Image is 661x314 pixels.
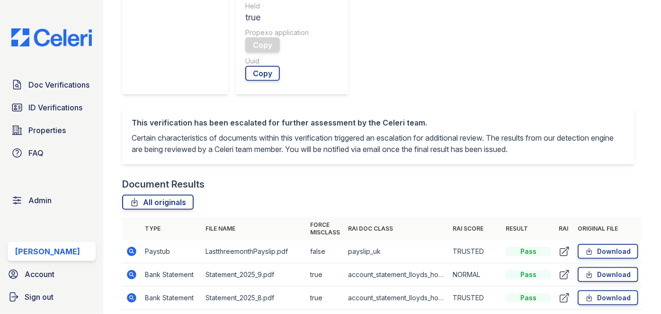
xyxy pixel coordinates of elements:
[4,265,99,284] a: Account
[578,290,638,305] a: Download
[132,117,625,128] div: This verification has been escalated for further assessment by the Celeri team.
[306,240,344,263] td: false
[122,195,194,210] a: All originals
[245,56,339,66] div: Uuid
[344,263,449,287] td: account_statement_lloyds_holding
[25,291,54,303] span: Sign out
[506,293,551,303] div: Pass
[344,240,449,263] td: payslip_uk
[449,240,502,263] td: TRUSTED
[502,217,555,240] th: Result
[202,263,306,287] td: Statement_2025_9.pdf
[306,263,344,287] td: true
[28,147,44,159] span: FAQ
[4,287,99,306] a: Sign out
[202,287,306,310] td: Statement_2025_8.pdf
[141,263,202,287] td: Bank Statement
[28,195,52,206] span: Admin
[28,125,66,136] span: Properties
[245,66,280,81] a: Copy
[8,191,96,210] a: Admin
[344,217,449,240] th: RAI Doc Class
[122,178,205,191] div: Document Results
[578,244,638,259] a: Download
[506,270,551,279] div: Pass
[132,132,625,155] p: Certain characteristics of documents within this verification triggered an escalation for additio...
[28,102,82,113] span: ID Verifications
[574,217,642,240] th: Original file
[306,217,344,240] th: Force misclass
[555,217,574,240] th: RAI
[449,287,502,310] td: TRUSTED
[506,247,551,256] div: Pass
[245,11,339,24] div: true
[8,75,96,94] a: Doc Verifications
[449,217,502,240] th: RAI Score
[141,217,202,240] th: Type
[8,144,96,162] a: FAQ
[306,287,344,310] td: true
[141,240,202,263] td: Paystub
[344,287,449,310] td: account_statement_lloyds_holding
[202,217,306,240] th: File name
[25,269,54,280] span: Account
[245,28,339,37] div: Propexo application
[8,98,96,117] a: ID Verifications
[8,121,96,140] a: Properties
[578,267,638,282] a: Download
[15,246,80,257] div: [PERSON_NAME]
[449,263,502,287] td: NORMAL
[28,79,89,90] span: Doc Verifications
[202,240,306,263] td: LastthreemonthPayslip.pdf
[4,28,99,46] img: CE_Logo_Blue-a8612792a0a2168367f1c8372b55b34899dd931a85d93a1a3d3e32e68fde9ad4.png
[141,287,202,310] td: Bank Statement
[245,1,339,11] div: Held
